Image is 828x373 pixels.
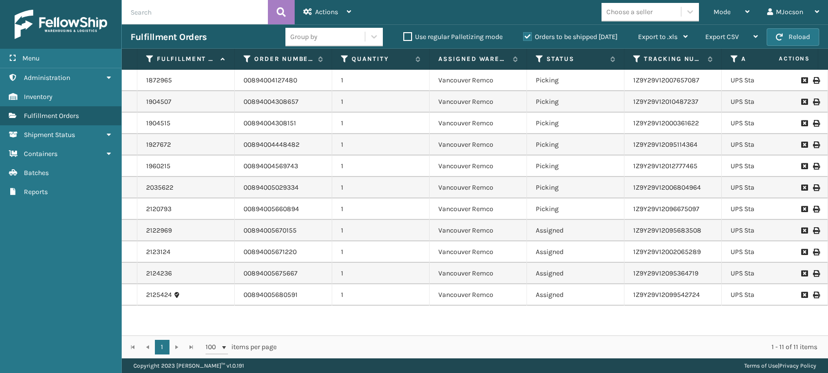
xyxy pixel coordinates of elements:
td: 1 [332,70,430,91]
span: Export to .xls [638,33,677,41]
i: Print Label [813,184,819,191]
td: UPS Standard [722,220,819,241]
i: Request to Be Cancelled [801,249,807,255]
td: Vancouver Remco [430,134,527,156]
i: Print Label [813,98,819,105]
span: Reports [24,188,48,196]
td: Picking [527,156,624,177]
td: Vancouver Remco [430,70,527,91]
a: 2122969 [146,226,172,236]
td: UPS Standard [722,177,819,198]
td: 00894005675667 [235,263,332,284]
td: 1 [332,177,430,198]
a: 1Z9Y29V12012777465 [633,162,697,170]
i: Request to Be Cancelled [801,77,807,84]
a: 1Z9Y29V12002065289 [633,248,701,256]
td: Assigned [527,220,624,241]
a: 1Z9Y29V12096675097 [633,205,699,213]
span: Export CSV [705,33,739,41]
span: Batches [24,169,49,177]
td: 1 [332,284,430,306]
td: 1 [332,134,430,156]
span: Mode [714,8,731,16]
label: Assigned Carrier Service [741,55,800,63]
td: UPS Standard [722,134,819,156]
td: UPS Standard [722,156,819,177]
td: 00894005680591 [235,284,332,306]
i: Request to Be Cancelled [801,206,807,213]
a: 2035622 [146,183,173,193]
span: Inventory [24,93,53,101]
span: Actions [315,8,338,16]
td: Picking [527,177,624,198]
label: Tracking Number [644,55,703,63]
td: 1 [332,220,430,241]
td: Assigned [527,263,624,284]
td: 00894005670155 [235,220,332,241]
td: 00894004569743 [235,156,332,177]
i: Print Label [813,227,819,234]
td: 00894005671220 [235,241,332,263]
td: Picking [527,91,624,113]
div: 1 - 11 of 11 items [290,342,817,352]
td: UPS Standard [722,198,819,220]
td: UPS Standard [722,70,819,91]
td: 1 [332,113,430,134]
td: UPS Standard [722,284,819,306]
a: 2120793 [146,204,171,214]
div: Group by [290,32,318,42]
label: Fulfillment Order Id [157,55,216,63]
td: Picking [527,113,624,134]
i: Print Label [813,292,819,298]
i: Request to Be Cancelled [801,98,807,105]
label: Orders to be shipped [DATE] [523,33,618,41]
td: Vancouver Remco [430,177,527,198]
a: 2125424 [146,290,172,300]
a: 1Z9Y29V12010487237 [633,98,698,106]
td: 1 [332,198,430,220]
a: 1960215 [146,161,170,171]
i: Print Label [813,249,819,255]
td: Picking [527,70,624,91]
i: Request to Be Cancelled [801,141,807,148]
img: logo [15,10,107,39]
i: Print Label [813,120,819,127]
label: Order Number [254,55,313,63]
td: Vancouver Remco [430,241,527,263]
span: Actions [748,51,816,67]
a: 1Z9Y29V12095364719 [633,269,698,277]
a: 2124236 [146,269,172,278]
a: 1872965 [146,76,172,85]
td: UPS Standard [722,263,819,284]
td: UPS Standard [722,91,819,113]
a: 1Z9Y29V12095114364 [633,140,697,149]
a: 1927672 [146,140,171,150]
p: Copyright 2023 [PERSON_NAME]™ v 1.0.191 [133,358,244,373]
i: Request to Be Cancelled [801,270,807,277]
div: | [744,358,816,373]
a: Privacy Policy [779,362,816,369]
a: 1Z9Y29V12007657087 [633,76,699,84]
a: 1Z9Y29V12099542724 [633,291,700,299]
td: 00894005029334 [235,177,332,198]
td: 1 [332,263,430,284]
span: 100 [206,342,220,352]
h3: Fulfillment Orders [131,31,207,43]
a: 1 [155,340,169,354]
td: UPS Standard [722,241,819,263]
a: 1Z9Y29V12006804964 [633,183,701,192]
span: Shipment Status [24,131,75,139]
i: Request to Be Cancelled [801,184,807,191]
i: Print Label [813,270,819,277]
label: Quantity [352,55,411,63]
i: Print Label [813,163,819,170]
i: Request to Be Cancelled [801,163,807,170]
span: Administration [24,74,70,82]
td: Vancouver Remco [430,113,527,134]
a: 1904507 [146,97,171,107]
span: Fulfillment Orders [24,112,79,120]
td: Picking [527,198,624,220]
i: Request to Be Cancelled [801,292,807,298]
span: Menu [22,54,39,62]
td: 1 [332,156,430,177]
